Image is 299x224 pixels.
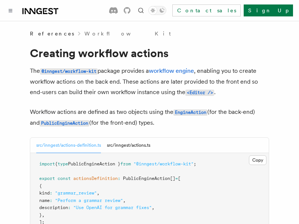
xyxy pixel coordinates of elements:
span: { [39,183,42,189]
span: ; [194,161,196,167]
code: EngineAction [173,109,207,116]
button: Toggle dark mode [148,6,166,15]
a: @inngest/workflow-kit [40,67,98,74]
a: Workflow Kit [84,30,171,37]
code: @inngest/workflow-kit [40,68,98,75]
span: actionsDefinition [73,176,118,181]
span: description [39,205,68,210]
span: "@inngest/workflow-kit" [133,161,194,167]
h1: Creating workflow actions [30,46,269,60]
span: [] [170,176,175,181]
span: } [39,212,42,218]
span: export [39,176,55,181]
span: "grammar_review" [55,190,97,196]
a: workflow engine [149,67,194,74]
code: PublicEngineAction [40,120,89,127]
a: <Editor /> [185,88,214,96]
span: , [123,198,126,203]
span: name [39,198,50,203]
a: Contact sales [172,4,241,16]
span: [ [178,176,181,181]
span: PublicEngineAction } [68,161,120,167]
p: Workflow actions are defined as two objects using the (for the back-end) and (for the front-end) ... [30,107,269,128]
button: Toggle navigation [6,6,15,15]
a: PublicEngineAction [40,119,89,126]
span: "Perform a grammar review" [55,198,123,203]
span: References [30,30,74,37]
span: const [58,176,71,181]
span: = [175,176,178,181]
span: : [50,198,52,203]
span: type [58,161,68,167]
button: src/inngest/actions.ts [107,138,150,153]
p: The package provides a , enabling you to create workflow actions on the back end. These actions a... [30,66,269,98]
span: , [97,190,99,196]
span: from [120,161,131,167]
button: Find something... [136,6,145,15]
code: <Editor /> [185,90,214,96]
span: import [39,161,55,167]
button: src/inngest/actions-definition.ts [36,138,101,153]
span: : [68,205,71,210]
span: , [42,212,44,218]
span: { [55,161,58,167]
a: Sign Up [244,4,293,16]
span: PublicEngineAction [123,176,170,181]
button: Copy [249,155,266,165]
span: , [152,205,154,210]
span: : [118,176,120,181]
span: : [50,190,52,196]
a: EngineAction [173,108,207,115]
span: kind [39,190,50,196]
span: "Use OpenAI for grammar fixes" [73,205,152,210]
